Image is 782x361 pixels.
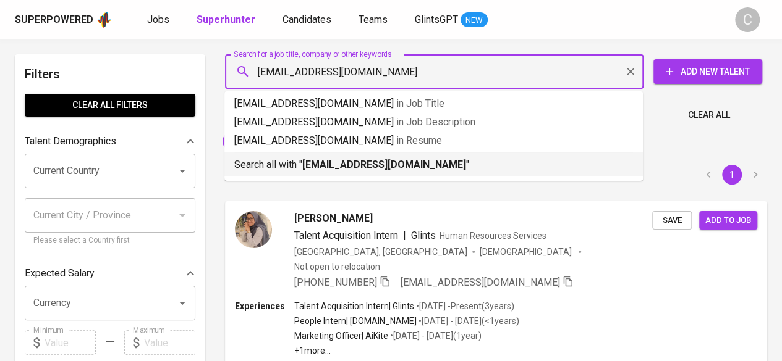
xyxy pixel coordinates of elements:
[174,162,191,180] button: Open
[688,107,730,123] span: Clear All
[96,10,113,29] img: app logo
[197,12,258,28] a: Superhunter
[144,330,195,355] input: Value
[683,104,735,127] button: Clear All
[294,211,373,226] span: [PERSON_NAME]
[417,315,519,327] p: • [DATE] - [DATE] ( <1 years )
[735,7,760,32] div: C
[461,14,488,27] span: NEW
[359,14,388,25] span: Teams
[294,230,398,241] span: Talent Acquisition Intern
[283,14,331,25] span: Candidates
[653,59,762,84] button: Add New Talent
[234,157,633,172] p: Search all with " "
[147,12,172,28] a: Jobs
[396,135,442,146] span: in Resume
[197,14,255,25] b: Superhunter
[147,14,169,25] span: Jobs
[440,231,546,241] span: Human Resources Services
[35,98,185,113] span: Clear All filters
[699,211,757,230] button: Add to job
[45,330,96,355] input: Value
[658,214,686,228] span: Save
[294,344,519,357] p: +1 more ...
[396,98,444,109] span: in Job Title
[234,115,633,130] p: [EMAIL_ADDRESS][DOMAIN_NAME]
[234,96,633,111] p: [EMAIL_ADDRESS][DOMAIN_NAME]
[705,214,751,228] span: Add to job
[235,211,272,248] img: 9baa6a386f441d5165e27c3fcb5b3e85.jpg
[415,12,488,28] a: GlintsGPT NEW
[403,228,406,243] span: |
[25,266,95,281] p: Expected Salary
[283,12,334,28] a: Candidates
[33,234,187,247] p: Please select a Country first
[302,159,466,170] b: [EMAIL_ADDRESS][DOMAIN_NAME]
[359,12,390,28] a: Teams
[652,211,692,230] button: Save
[294,315,417,327] p: People Intern | [DOMAIN_NAME]
[415,14,458,25] span: GlintsGPT
[480,246,574,258] span: [DEMOGRAPHIC_DATA]
[401,276,560,288] span: [EMAIL_ADDRESS][DOMAIN_NAME]
[411,230,436,241] span: Glints
[15,13,93,27] div: Superpowered
[294,260,380,273] p: Not open to relocation
[722,165,742,185] button: page 1
[25,129,195,154] div: Talent Demographics
[388,330,482,342] p: • [DATE] - [DATE] ( 1 year )
[414,300,514,312] p: • [DATE] - Present ( 3 years )
[294,330,388,342] p: Marketing Officer | AiKite
[25,64,195,84] h6: Filters
[663,64,752,80] span: Add New Talent
[396,116,475,128] span: in Job Description
[174,294,191,312] button: Open
[223,131,379,151] div: [EMAIL_ADDRESS][DOMAIN_NAME]
[25,134,116,149] p: Talent Demographics
[294,246,467,258] div: [GEOGRAPHIC_DATA], [GEOGRAPHIC_DATA]
[234,133,633,148] p: [EMAIL_ADDRESS][DOMAIN_NAME]
[622,63,639,80] button: Clear
[15,10,113,29] a: Superpoweredapp logo
[25,261,195,286] div: Expected Salary
[294,300,414,312] p: Talent Acquisition Intern | Glints
[294,276,377,288] span: [PHONE_NUMBER]
[223,135,366,147] span: [EMAIL_ADDRESS][DOMAIN_NAME]
[697,165,767,185] nav: pagination navigation
[235,300,294,312] p: Experiences
[25,94,195,117] button: Clear All filters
